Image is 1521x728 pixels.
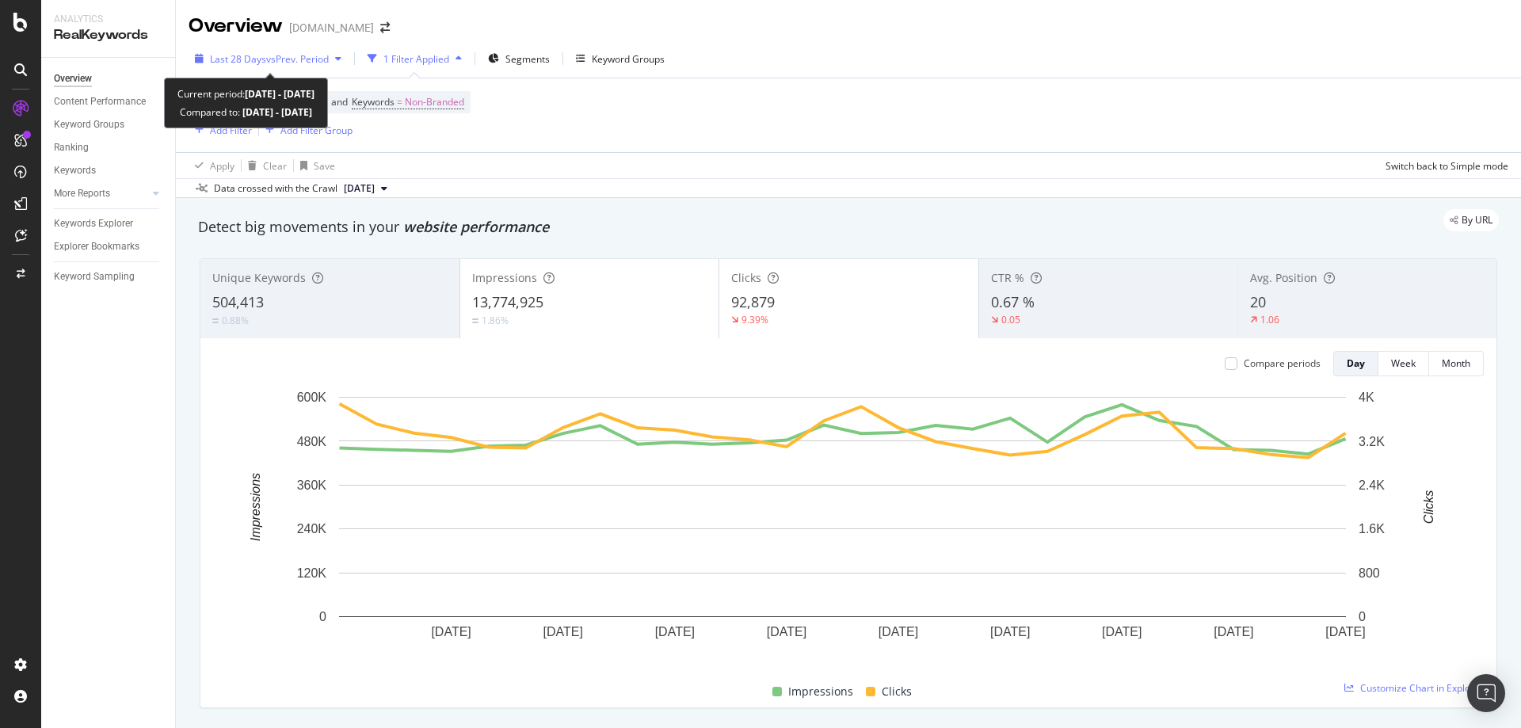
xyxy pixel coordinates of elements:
[54,215,133,232] div: Keywords Explorer
[240,105,312,119] b: [DATE] - [DATE]
[405,91,464,113] span: Non-Branded
[189,46,348,71] button: Last 28 DaysvsPrev. Period
[54,71,92,87] div: Overview
[54,238,164,255] a: Explorer Bookmarks
[189,13,283,40] div: Overview
[54,269,135,285] div: Keyword Sampling
[210,159,234,173] div: Apply
[1344,681,1484,695] a: Customize Chart in Explorer
[297,434,327,448] text: 480K
[297,566,327,580] text: 120K
[54,93,146,110] div: Content Performance
[1359,610,1366,623] text: 0
[352,95,395,109] span: Keywords
[431,625,471,638] text: [DATE]
[54,26,162,44] div: RealKeywords
[54,215,164,232] a: Keywords Explorer
[1442,356,1470,370] div: Month
[991,270,1024,285] span: CTR %
[397,95,402,109] span: =
[592,52,665,66] div: Keyword Groups
[259,120,353,139] button: Add Filter Group
[214,181,337,196] div: Data crossed with the Crawl
[180,103,312,121] div: Compared to:
[210,124,252,137] div: Add Filter
[741,313,768,326] div: 9.39%
[879,625,918,638] text: [DATE]
[212,318,219,323] img: Equal
[297,522,327,536] text: 240K
[505,52,550,66] span: Segments
[767,625,806,638] text: [DATE]
[731,270,761,285] span: Clicks
[177,85,314,103] div: Current period:
[54,71,164,87] a: Overview
[1333,351,1378,376] button: Day
[1429,351,1484,376] button: Month
[361,46,468,71] button: 1 Filter Applied
[54,13,162,26] div: Analytics
[990,625,1030,638] text: [DATE]
[731,292,775,311] span: 92,879
[472,270,537,285] span: Impressions
[1359,391,1374,404] text: 4K
[297,391,327,404] text: 600K
[1360,681,1484,695] span: Customize Chart in Explorer
[54,93,164,110] a: Content Performance
[482,46,556,71] button: Segments
[54,116,164,133] a: Keyword Groups
[788,682,853,701] span: Impressions
[1102,625,1142,638] text: [DATE]
[1422,490,1435,524] text: Clicks
[1443,209,1499,231] div: legacy label
[1214,625,1253,638] text: [DATE]
[1462,215,1492,225] span: By URL
[189,153,234,178] button: Apply
[1467,674,1505,712] div: Open Intercom Messenger
[54,139,164,156] a: Ranking
[1325,625,1365,638] text: [DATE]
[337,179,394,198] button: [DATE]
[213,389,1472,664] div: A chart.
[655,625,695,638] text: [DATE]
[263,159,287,173] div: Clear
[249,473,262,541] text: Impressions
[380,22,390,33] div: arrow-right-arrow-left
[54,116,124,133] div: Keyword Groups
[319,610,326,623] text: 0
[570,46,671,71] button: Keyword Groups
[54,185,148,202] a: More Reports
[1250,270,1317,285] span: Avg. Position
[212,270,306,285] span: Unique Keywords
[383,52,449,66] div: 1 Filter Applied
[1391,356,1416,370] div: Week
[344,181,375,196] span: 2025 Aug. 10th
[266,52,329,66] span: vs Prev. Period
[1359,566,1380,580] text: 800
[543,625,583,638] text: [DATE]
[1001,313,1020,326] div: 0.05
[54,185,110,202] div: More Reports
[280,124,353,137] div: Add Filter Group
[54,162,96,179] div: Keywords
[482,314,509,327] div: 1.86%
[1244,356,1321,370] div: Compare periods
[1260,313,1279,326] div: 1.06
[314,159,335,173] div: Save
[472,292,543,311] span: 13,774,925
[222,314,249,327] div: 0.88%
[1379,153,1508,178] button: Switch back to Simple mode
[331,95,348,109] span: and
[294,153,335,178] button: Save
[472,318,478,323] img: Equal
[245,87,314,101] b: [DATE] - [DATE]
[54,238,139,255] div: Explorer Bookmarks
[1359,434,1385,448] text: 3.2K
[54,269,164,285] a: Keyword Sampling
[991,292,1035,311] span: 0.67 %
[54,139,89,156] div: Ranking
[210,52,266,66] span: Last 28 Days
[1359,478,1385,492] text: 2.4K
[1347,356,1365,370] div: Day
[1386,159,1508,173] div: Switch back to Simple mode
